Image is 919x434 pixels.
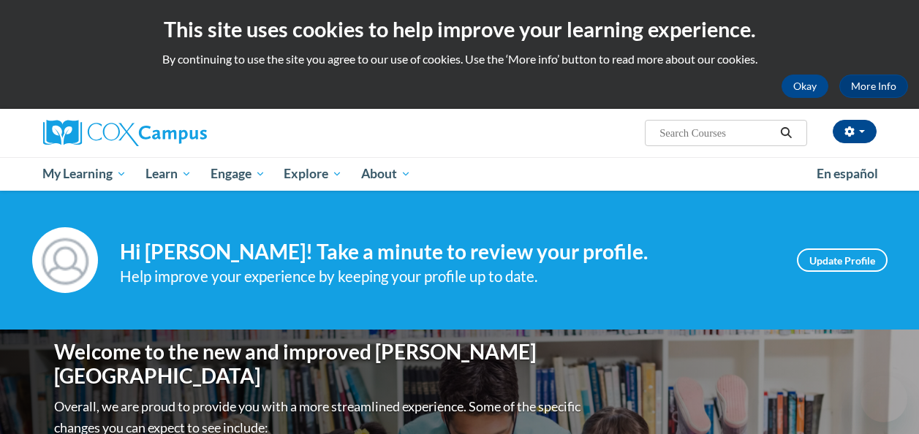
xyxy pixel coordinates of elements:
[201,157,275,191] a: Engage
[775,124,797,142] button: Search
[54,340,584,389] h1: Welcome to the new and improved [PERSON_NAME][GEOGRAPHIC_DATA]
[274,157,352,191] a: Explore
[11,51,908,67] p: By continuing to use the site you agree to our use of cookies. Use the ‘More info’ button to read...
[658,124,775,142] input: Search Courses
[839,75,908,98] a: More Info
[833,120,877,143] button: Account Settings
[32,227,98,293] img: Profile Image
[120,264,775,289] div: Help improve your experience by keeping your profile up to date.
[42,165,126,183] span: My Learning
[145,165,192,183] span: Learn
[11,15,908,44] h2: This site uses cookies to help improve your learning experience.
[807,159,888,189] a: En español
[211,165,265,183] span: Engage
[32,157,888,191] div: Main menu
[43,120,207,146] img: Cox Campus
[43,120,306,146] a: Cox Campus
[797,248,888,272] a: Update Profile
[361,165,411,183] span: About
[34,157,137,191] a: My Learning
[782,75,828,98] button: Okay
[861,376,907,422] iframe: Button to launch messaging window
[817,166,878,181] span: En español
[136,157,201,191] a: Learn
[120,240,775,264] h4: Hi [PERSON_NAME]! Take a minute to review your profile.
[284,165,342,183] span: Explore
[352,157,420,191] a: About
